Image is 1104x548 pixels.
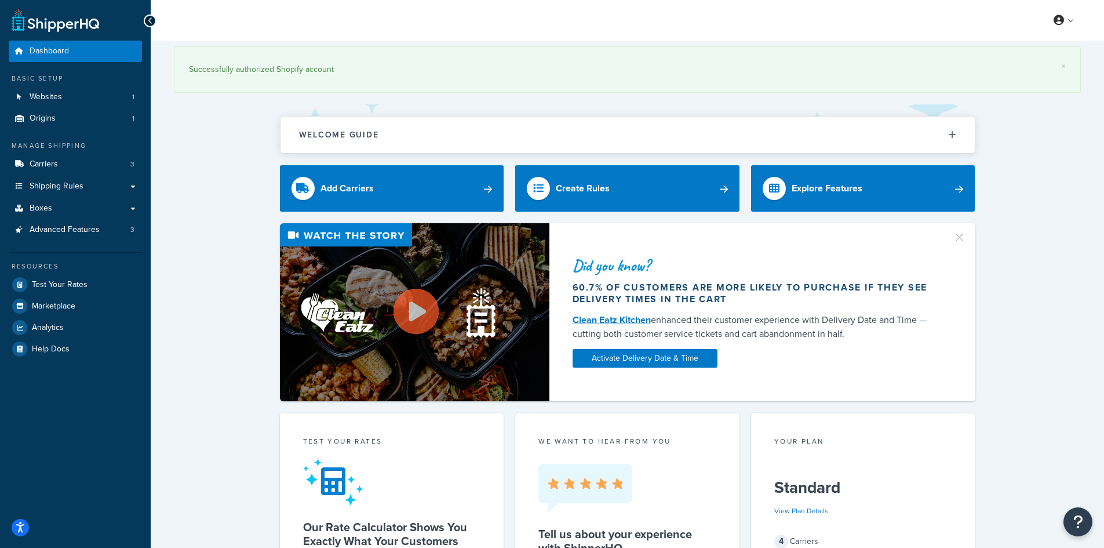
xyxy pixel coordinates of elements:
h2: Welcome Guide [299,130,379,139]
div: Explore Features [792,180,862,197]
span: 1 [132,114,134,124]
a: Add Carriers [280,165,504,212]
div: Manage Shipping [9,141,142,151]
div: Your Plan [774,436,952,449]
button: Welcome Guide [280,117,975,153]
a: Marketplace [9,296,142,317]
div: Add Carriers [320,180,374,197]
a: Create Rules [515,165,739,212]
p: we want to hear from you [538,436,716,447]
a: Clean Eatz Kitchen [573,313,651,326]
button: Open Resource Center [1063,507,1092,536]
a: Carriers3 [9,154,142,175]
a: × [1061,61,1066,71]
span: Carriers [30,159,58,169]
div: 60.7% of customers are more likely to purchase if they see delivery times in the cart [573,282,939,305]
span: Origins [30,114,56,124]
span: Boxes [30,204,52,213]
span: Test Your Rates [32,280,88,290]
li: Advanced Features [9,219,142,241]
span: 3 [130,159,134,169]
span: Advanced Features [30,225,100,235]
a: Activate Delivery Date & Time [573,349,717,368]
div: Test your rates [303,436,481,449]
li: Websites [9,86,142,108]
span: Dashboard [30,46,69,56]
div: Basic Setup [9,74,142,84]
div: Did you know? [573,257,939,274]
span: Analytics [32,323,64,333]
div: enhanced their customer experience with Delivery Date and Time — cutting both customer service ti... [573,313,939,341]
img: Video thumbnail [280,223,549,401]
li: Carriers [9,154,142,175]
span: Shipping Rules [30,182,83,191]
span: Websites [30,92,62,102]
a: Explore Features [751,165,975,212]
a: Test Your Rates [9,274,142,295]
div: Successfully authorized Shopify account [189,61,1066,78]
a: Advanced Features3 [9,219,142,241]
a: Shipping Rules [9,176,142,197]
li: Origins [9,108,142,129]
a: Help Docs [9,339,142,360]
a: View Plan Details [774,506,828,516]
a: Origins1 [9,108,142,129]
div: Create Rules [556,180,610,197]
span: 1 [132,92,134,102]
a: Analytics [9,317,142,338]
a: Dashboard [9,41,142,62]
a: Boxes [9,198,142,219]
span: Help Docs [32,344,70,354]
div: Resources [9,262,142,271]
h5: Standard [774,478,952,497]
span: 3 [130,225,134,235]
a: Websites1 [9,86,142,108]
span: Marketplace [32,302,75,311]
